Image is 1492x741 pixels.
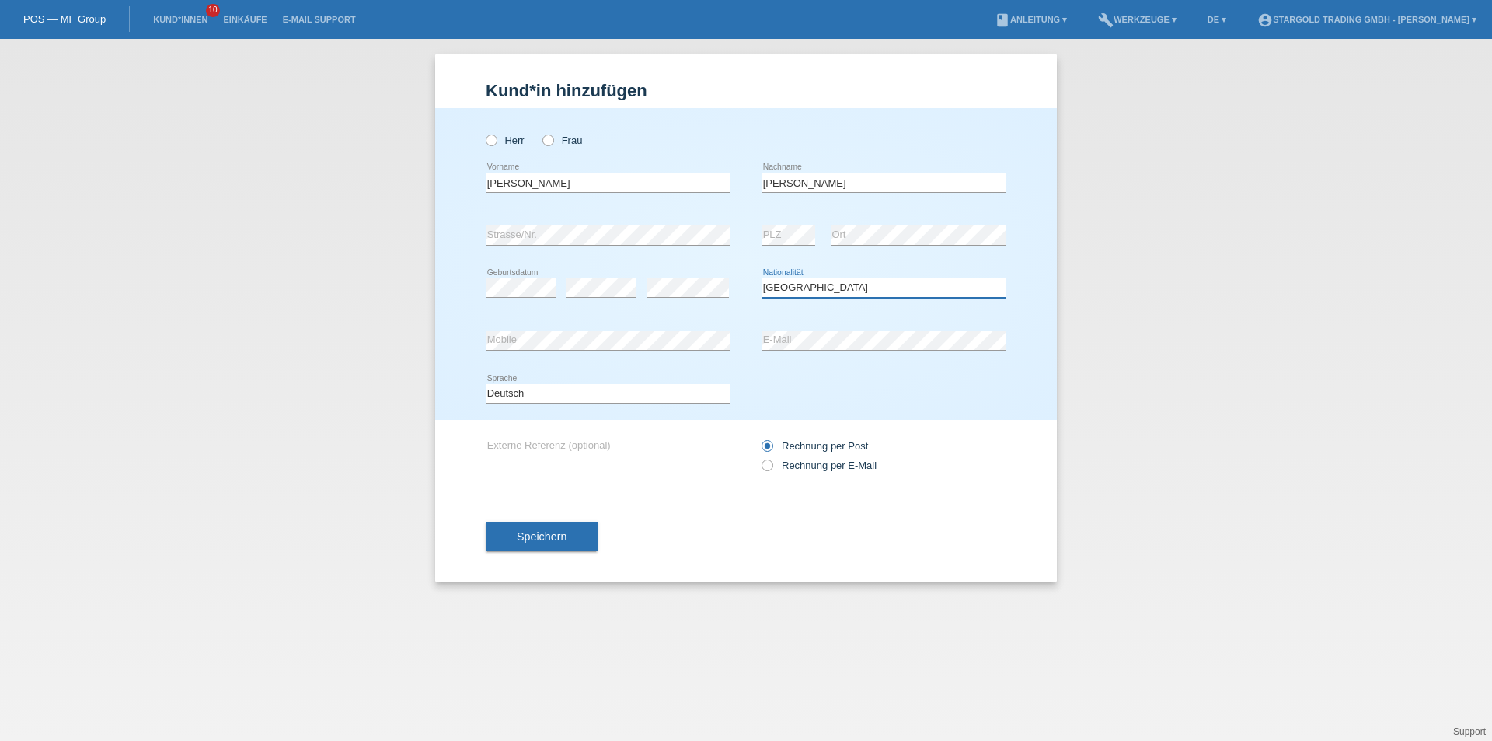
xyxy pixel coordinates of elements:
h1: Kund*in hinzufügen [486,81,1006,100]
span: 10 [206,4,220,17]
a: buildWerkzeuge ▾ [1090,15,1184,24]
label: Rechnung per E-Mail [762,460,877,471]
a: Support [1453,726,1486,737]
span: Speichern [517,530,566,543]
i: account_circle [1257,12,1273,28]
button: Speichern [486,522,598,551]
label: Frau [542,135,582,146]
input: Rechnung per Post [762,440,772,460]
a: Einkäufe [215,15,274,24]
i: book [995,12,1010,28]
label: Herr [486,135,525,146]
i: build [1098,12,1114,28]
a: POS — MF Group [23,13,106,25]
a: bookAnleitung ▾ [987,15,1075,24]
input: Frau [542,135,553,145]
a: DE ▾ [1200,15,1234,24]
a: E-Mail Support [275,15,364,24]
label: Rechnung per Post [762,440,868,452]
a: Kund*innen [145,15,215,24]
input: Herr [486,135,496,145]
input: Rechnung per E-Mail [762,460,772,479]
a: account_circleStargold Trading GmbH - [PERSON_NAME] ▾ [1250,15,1484,24]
